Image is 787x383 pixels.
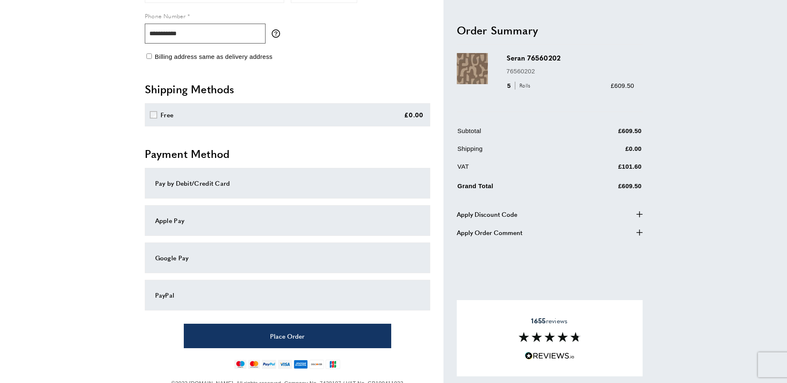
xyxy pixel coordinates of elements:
[507,80,534,90] div: 5
[145,82,430,97] h2: Shipping Methods
[611,82,634,89] span: £609.50
[155,216,420,225] div: Apple Pay
[248,360,260,369] img: mastercard
[457,209,517,219] span: Apply Discount Code
[326,360,340,369] img: jcb
[404,110,424,120] div: £0.00
[294,360,308,369] img: american-express
[457,227,522,237] span: Apply Order Comment
[278,360,292,369] img: visa
[525,352,575,360] img: Reviews.io 5 stars
[458,126,569,142] td: Subtotal
[272,29,284,38] button: More information
[155,53,273,60] span: Billing address same as delivery address
[531,316,546,325] strong: 1655
[155,178,420,188] div: Pay by Debit/Credit Card
[145,12,186,20] span: Phone Number
[569,161,642,177] td: £101.60
[569,126,642,142] td: £609.50
[146,53,152,59] input: Billing address same as delivery address
[309,360,324,369] img: discover
[161,110,173,120] div: Free
[531,317,568,325] span: reviews
[262,360,276,369] img: paypal
[458,143,569,160] td: Shipping
[155,290,420,300] div: PayPal
[155,253,420,263] div: Google Pay
[457,22,643,37] h2: Order Summary
[569,179,642,197] td: £609.50
[458,161,569,177] td: VAT
[519,332,581,342] img: Reviews section
[507,66,634,76] p: 76560202
[507,53,634,63] h3: Seran 76560202
[515,82,533,90] span: Rolls
[457,53,488,84] img: Seran 76560202
[569,143,642,160] td: £0.00
[145,146,430,161] h2: Payment Method
[458,179,569,197] td: Grand Total
[234,360,246,369] img: maestro
[184,324,391,348] button: Place Order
